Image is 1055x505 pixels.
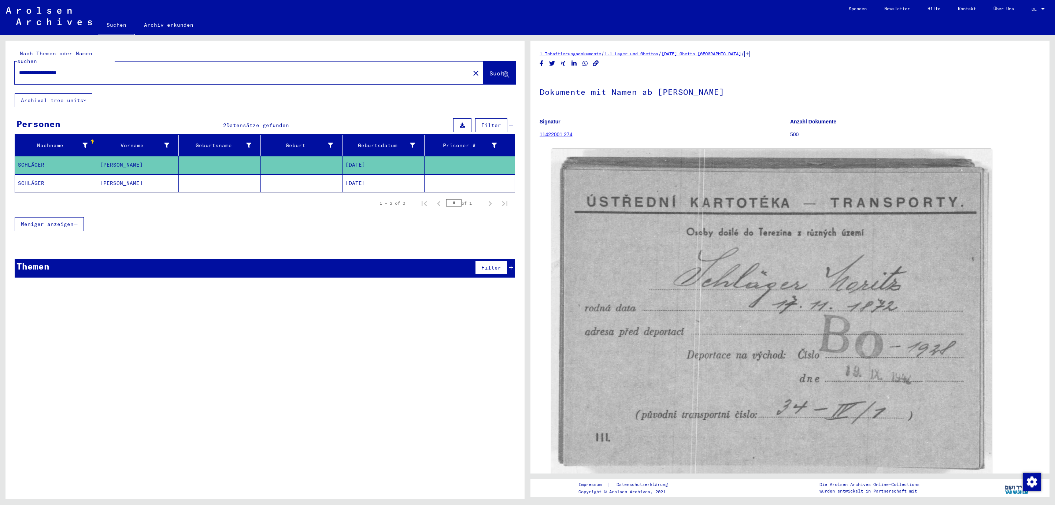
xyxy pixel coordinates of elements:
[18,140,97,151] div: Nachname
[1032,7,1040,12] span: DE
[819,488,919,494] p: wurden entwickelt in Partnerschaft mit
[559,59,567,68] button: Share on Xing
[226,122,289,129] span: Datensätze gefunden
[432,196,446,211] button: Previous page
[264,142,333,149] div: Geburt‏
[427,140,506,151] div: Prisoner #
[135,16,202,34] a: Archiv erkunden
[601,50,604,57] span: /
[578,481,607,489] a: Impressum
[380,200,405,207] div: 1 – 2 of 2
[662,51,741,56] a: [DATE] Ghetto [GEOGRAPHIC_DATA]
[540,51,601,56] a: 1 Inhaftierungsdokumente
[790,119,836,125] b: Anzahl Dokumente
[97,135,179,156] mat-header-cell: Vorname
[425,135,515,156] mat-header-cell: Prisoner #
[469,66,483,80] button: Clear
[548,59,556,68] button: Share on Twitter
[551,149,992,477] img: 001.jpg
[97,174,179,192] mat-cell: [PERSON_NAME]
[16,260,49,273] div: Themen
[592,59,600,68] button: Copy link
[497,196,512,211] button: Last page
[475,118,507,132] button: Filter
[17,50,92,64] mat-label: Nach Themen oder Namen suchen
[21,221,74,227] span: Weniger anzeigen
[481,264,501,271] span: Filter
[343,135,425,156] mat-header-cell: Geburtsdatum
[538,59,545,68] button: Share on Facebook
[100,140,179,151] div: Vorname
[6,7,92,25] img: Arolsen_neg.svg
[446,200,483,207] div: of 1
[483,196,497,211] button: Next page
[97,156,179,174] mat-cell: [PERSON_NAME]
[264,140,343,151] div: Geburt‏
[489,70,508,77] span: Suche
[15,156,97,174] mat-cell: SCHLÄGER
[741,50,744,57] span: /
[1003,479,1031,497] img: yv_logo.png
[578,481,677,489] div: |
[98,16,135,35] a: Suchen
[578,489,677,495] p: Copyright © Arolsen Archives, 2021
[427,142,497,149] div: Prisoner #
[223,122,226,129] span: 2
[182,140,260,151] div: Geburtsname
[182,142,251,149] div: Geburtsname
[481,122,501,129] span: Filter
[15,93,92,107] button: Archival tree units
[345,142,415,149] div: Geburtsdatum
[581,59,589,68] button: Share on WhatsApp
[611,481,677,489] a: Datenschutzerklärung
[100,142,170,149] div: Vorname
[15,217,84,231] button: Weniger anzeigen
[179,135,261,156] mat-header-cell: Geburtsname
[1023,473,1040,490] div: Zustimmung ändern
[343,156,425,174] mat-cell: [DATE]
[343,174,425,192] mat-cell: [DATE]
[483,62,515,84] button: Suche
[16,117,60,130] div: Personen
[540,131,573,137] a: 11422001 274
[15,174,97,192] mat-cell: SCHLÄGER
[475,261,507,275] button: Filter
[417,196,432,211] button: First page
[471,69,480,78] mat-icon: close
[540,119,560,125] b: Signatur
[790,131,1040,138] p: 500
[345,140,424,151] div: Geburtsdatum
[570,59,578,68] button: Share on LinkedIn
[15,135,97,156] mat-header-cell: Nachname
[819,481,919,488] p: Die Arolsen Archives Online-Collections
[604,51,658,56] a: 1.1 Lager und Ghettos
[658,50,662,57] span: /
[540,75,1040,107] h1: Dokumente mit Namen ab [PERSON_NAME]
[261,135,343,156] mat-header-cell: Geburt‏
[1023,473,1041,491] img: Zustimmung ändern
[18,142,88,149] div: Nachname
